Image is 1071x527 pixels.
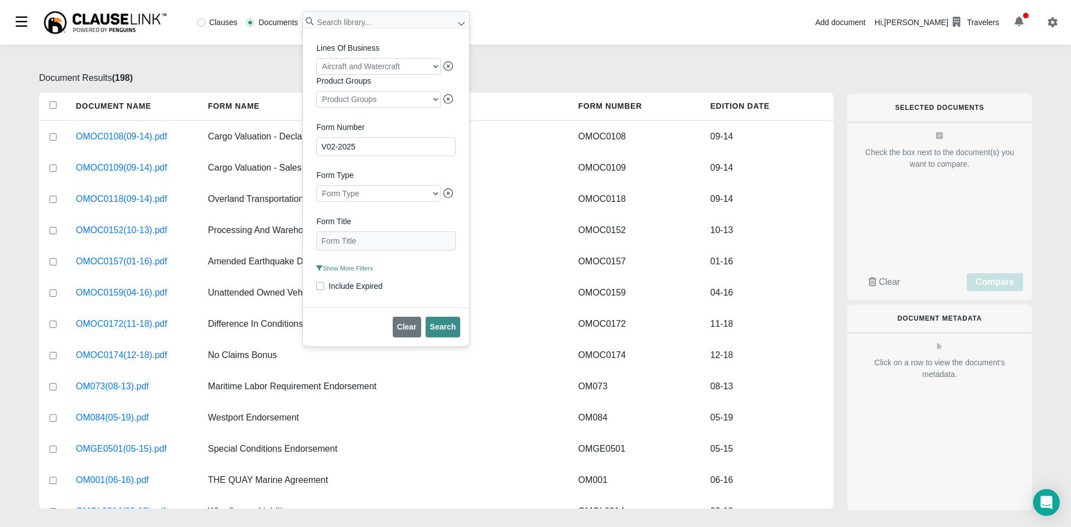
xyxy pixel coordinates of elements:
a: OMOC0157(01-16).pdf [76,255,167,268]
label: Include Expired [316,282,383,290]
h5: Form Number [570,93,702,120]
a: OMGE0501(05-15).pdf [76,442,167,456]
a: OM001(06-16).pdf [76,473,149,487]
div: 12-18 [701,340,833,371]
a: OMOL0014(08-13).pdf [76,505,166,518]
a: OM084(05-19).pdf [76,411,149,424]
div: OMOC0118 [570,183,702,215]
span: Show More Filters [316,265,373,272]
label: Documents [246,18,298,26]
h5: Edition Date [701,93,833,120]
span: Clear [879,277,900,287]
div: 06-16 [701,465,833,496]
h6: Selected Documents [865,104,1014,112]
span: Compare [976,277,1014,287]
div: 05-19 [701,402,833,433]
div: 05-15 [701,433,833,465]
div: Maritime Labor Requirement Endorsement [199,371,570,402]
div: 09-14 [701,183,833,215]
div: OM073 [570,371,702,402]
div: OMOC0152 [570,215,702,246]
div: 08-13 [701,496,833,527]
input: Form Number [316,137,456,156]
div: Click on a row to view the document's metadata. [856,357,1023,380]
div: OM084 [570,402,702,433]
div: 09-14 [701,121,833,152]
p: Document Results [39,71,833,85]
a: OMOC0174(12-18).pdf [76,349,167,362]
label: Form Title [316,216,456,228]
label: Product Groups [316,75,456,87]
div: 08-13 [701,371,833,402]
div: OMOC0172 [570,308,702,340]
input: Form Title [316,231,456,250]
div: 11-18 [701,308,833,340]
div: Check the box next to the document(s) you want to compare. [856,147,1023,170]
div: OMOC0157 [570,246,702,277]
label: Form Number [316,122,456,133]
b: ( 198 ) [112,73,133,83]
div: 10-13 [701,215,833,246]
div: OMOC0159 [570,277,702,308]
div: Open Intercom Messenger [1033,489,1060,516]
label: Form Type [316,170,456,181]
div: Product Groups [316,91,441,108]
div: Wharfingers Liability [199,496,570,527]
a: OMOC0108(09-14).pdf [76,130,167,143]
div: Travelers [967,17,999,28]
div: Overland Transportation - Reporting Form [199,183,570,215]
a: OM073(08-13).pdf [76,380,149,393]
div: Difference In Conditions [199,308,570,340]
div: Hi, [PERSON_NAME] [875,13,999,32]
img: ClauseLink [42,10,168,35]
div: Add document [815,17,865,28]
div: OMOC0108 [570,121,702,152]
label: Lines Of Business [316,42,456,54]
h5: Form Name [199,93,570,120]
a: OMOC0172(11-18).pdf [76,317,167,331]
div: Form Type [316,185,441,202]
div: OM001 [570,465,702,496]
div: Cargo Valuation - Declared Amount Or CIF Plus Advanced [199,121,570,152]
div: Unattended Owned Vehicle Warranty [199,277,570,308]
a: OMOC0109(09-14).pdf [76,161,167,175]
h6: Document Metadata [865,315,1014,322]
div: OMOC0109 [570,152,702,183]
button: Compare [967,273,1023,291]
div: OMOL0014 [570,496,702,527]
div: THE QUAY Marine Agreement [199,465,570,496]
div: Amended Earthquake Definition (EQSL) [199,246,570,277]
div: Processing And Warehouse Coverage Summary [199,215,570,246]
div: OMGE0501 [570,433,702,465]
span: Search [430,322,456,331]
input: Search library... [302,11,470,33]
div: 01-16 [701,246,833,277]
button: Clear [856,273,913,291]
span: Clear [397,322,417,331]
div: 04-16 [701,277,833,308]
h5: Document Name [67,93,199,120]
div: OMOC0174 [570,340,702,371]
div: Westport Endorsement [199,402,570,433]
div: No Claims Bonus [199,340,570,371]
label: Clauses [197,18,238,26]
button: Clear [393,317,421,337]
div: Special Conditions Endorsement [199,433,570,465]
div: 09-14 [701,152,833,183]
button: Search [426,317,461,337]
div: Aircraft and Watercraft [316,58,441,75]
a: OMOC0118(09-14).pdf [76,192,167,206]
div: Cargo Valuation - Sales Price Or CIF Plus Advanced [199,152,570,183]
a: OMOC0152(10-13).pdf [76,224,167,237]
a: OMOC0159(04-16).pdf [76,286,167,299]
